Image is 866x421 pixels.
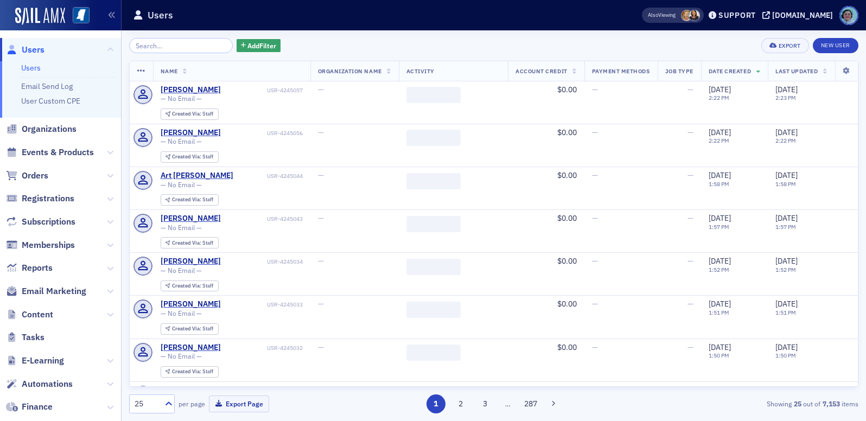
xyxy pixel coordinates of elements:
[709,309,729,316] time: 1:51 PM
[451,394,470,413] button: 2
[557,213,577,223] span: $0.00
[22,378,73,390] span: Automations
[6,193,74,205] a: Registrations
[318,213,324,223] span: —
[161,366,219,378] div: Created Via: Staff
[318,127,324,137] span: —
[592,67,650,75] span: Payment Methods
[161,85,221,95] a: [PERSON_NAME]
[775,170,798,180] span: [DATE]
[318,170,324,180] span: —
[6,262,53,274] a: Reports
[161,266,202,275] span: — No Email —
[172,368,202,375] span: Created Via :
[6,216,75,228] a: Subscriptions
[648,11,658,18] div: Also
[775,137,796,144] time: 2:22 PM
[839,6,858,25] span: Profile
[718,10,756,20] div: Support
[775,223,796,231] time: 1:57 PM
[22,309,53,321] span: Content
[172,239,202,246] span: Created Via :
[406,130,461,146] span: ‌
[592,385,598,395] span: —
[648,11,676,19] span: Viewing
[222,87,303,94] div: USR-4245057
[161,109,219,120] div: Created Via: Staff
[6,123,77,135] a: Organizations
[172,283,213,289] div: Staff
[779,43,801,49] div: Export
[687,127,693,137] span: —
[709,67,751,75] span: Date Created
[172,325,202,332] span: Created Via :
[161,171,233,181] div: Art [PERSON_NAME]
[161,151,219,163] div: Created Via: Staff
[406,87,461,103] span: ‌
[775,94,796,101] time: 2:23 PM
[623,399,858,409] div: Showing out of items
[6,331,44,343] a: Tasks
[161,128,221,138] a: [PERSON_NAME]
[6,285,86,297] a: Email Marketing
[21,96,80,106] a: User Custom CPE
[6,146,94,158] a: Events & Products
[709,266,729,273] time: 1:52 PM
[172,111,213,117] div: Staff
[161,299,221,309] div: [PERSON_NAME]
[318,385,324,395] span: —
[687,170,693,180] span: —
[161,137,202,145] span: — No Email —
[406,67,435,75] span: Activity
[406,302,461,318] span: ‌
[161,257,221,266] div: [PERSON_NAME]
[22,239,75,251] span: Memberships
[6,170,48,182] a: Orders
[592,170,598,180] span: —
[761,38,808,53] button: Export
[709,299,731,309] span: [DATE]
[73,7,90,24] img: SailAMX
[161,214,221,224] div: [PERSON_NAME]
[161,352,202,360] span: — No Email —
[161,386,221,396] div: [PERSON_NAME]
[6,401,53,413] a: Finance
[592,213,598,223] span: —
[406,173,461,189] span: ‌
[21,63,41,73] a: Users
[709,94,729,101] time: 2:22 PM
[129,38,233,53] input: Search…
[161,323,219,335] div: Created Via: Staff
[557,385,577,395] span: $0.00
[22,146,94,158] span: Events & Products
[237,39,281,53] button: AddFilter
[161,94,202,103] span: — No Email —
[222,258,303,265] div: USR-4245034
[172,197,213,203] div: Staff
[22,170,48,182] span: Orders
[65,7,90,25] a: View Homepage
[500,399,515,409] span: …
[406,216,461,232] span: ‌
[476,394,495,413] button: 3
[592,85,598,94] span: —
[209,396,269,412] button: Export Page
[15,8,65,25] img: SailAMX
[665,67,693,75] span: Job Type
[22,44,44,56] span: Users
[6,44,44,56] a: Users
[172,154,213,160] div: Staff
[161,67,178,75] span: Name
[775,85,798,94] span: [DATE]
[709,256,731,266] span: [DATE]
[709,385,731,395] span: [DATE]
[318,85,324,94] span: —
[222,130,303,137] div: USR-4245056
[22,401,53,413] span: Finance
[22,193,74,205] span: Registrations
[775,299,798,309] span: [DATE]
[709,137,729,144] time: 2:22 PM
[222,301,303,308] div: USR-4245033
